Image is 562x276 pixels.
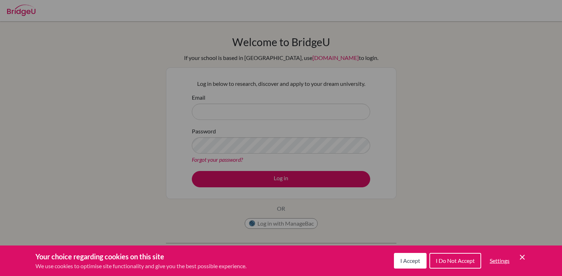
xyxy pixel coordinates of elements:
[394,253,427,269] button: I Accept
[436,257,475,264] span: I Do Not Accept
[484,254,515,268] button: Settings
[400,257,420,264] span: I Accept
[429,253,481,269] button: I Do Not Accept
[490,257,510,264] span: Settings
[518,253,527,261] button: Save and close
[35,251,246,262] h3: Your choice regarding cookies on this site
[35,262,246,270] p: We use cookies to optimise site functionality and give you the best possible experience.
